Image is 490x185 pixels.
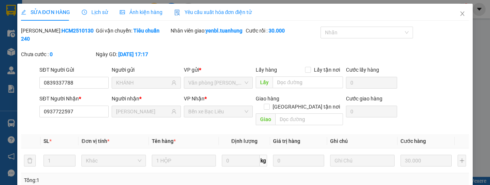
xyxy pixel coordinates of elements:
[24,176,190,184] div: Tổng: 1
[206,28,242,34] b: yenbl.tuanhung
[152,155,216,167] input: VD: Bàn, Ghế
[231,138,258,144] span: Định lượng
[459,11,465,17] span: close
[452,4,473,24] button: Close
[21,50,94,58] div: Chưa cước :
[82,9,108,15] span: Lịch sử
[327,134,397,148] th: Ghi chú
[116,107,170,116] input: Tên người nhận
[273,155,325,167] input: 0
[256,96,279,102] span: Giao hàng
[273,76,343,88] input: Dọc đường
[311,66,343,74] span: Lấy tận nơi
[21,10,26,15] span: edit
[184,96,204,102] span: VP Nhận
[120,9,162,15] span: Ảnh kiện hàng
[96,50,169,58] div: Ngày GD:
[188,106,249,117] span: Bến xe Bạc Liêu
[118,51,148,57] b: [DATE] 17:17
[330,155,394,167] input: Ghi Chú
[116,79,170,87] input: Tên người gửi
[174,10,180,16] img: icon
[21,27,94,43] div: [PERSON_NAME]:
[171,27,244,35] div: Nhân viên giao:
[21,9,70,15] span: SỬA ĐƠN HÀNG
[256,67,277,73] span: Lấy hàng
[246,27,319,35] div: Cước rồi :
[120,10,125,15] span: picture
[86,155,141,166] span: Khác
[50,51,53,57] b: 0
[458,155,466,167] button: plus
[96,27,169,35] div: Gói vận chuyển:
[346,96,382,102] label: Cước giao hàng
[260,155,267,167] span: kg
[112,95,181,103] div: Người nhận
[81,138,109,144] span: Đơn vị tính
[400,138,426,144] span: Cước hàng
[346,67,379,73] label: Cước lấy hàng
[39,95,109,103] div: SĐT Người Nhận
[184,66,253,74] div: VP gửi
[346,77,397,89] input: Cước lấy hàng
[112,66,181,74] div: Người gửi
[152,138,176,144] span: Tên hàng
[346,106,397,117] input: Cước giao hàng
[171,80,176,85] span: user
[171,109,176,114] span: user
[275,113,343,125] input: Dọc đường
[256,113,275,125] span: Giao
[270,103,343,111] span: [GEOGRAPHIC_DATA] tận nơi
[273,138,300,144] span: Giá trị hàng
[174,9,252,15] span: Yêu cầu xuất hóa đơn điện tử
[82,10,87,15] span: clock-circle
[43,138,49,144] span: SL
[133,28,160,34] b: Tiêu chuẩn
[24,155,36,167] button: delete
[269,28,285,34] b: 30.000
[39,66,109,74] div: SĐT Người Gửi
[256,76,273,88] span: Lấy
[188,77,249,88] span: Văn phòng Hồ Chí Minh
[400,155,452,167] input: 0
